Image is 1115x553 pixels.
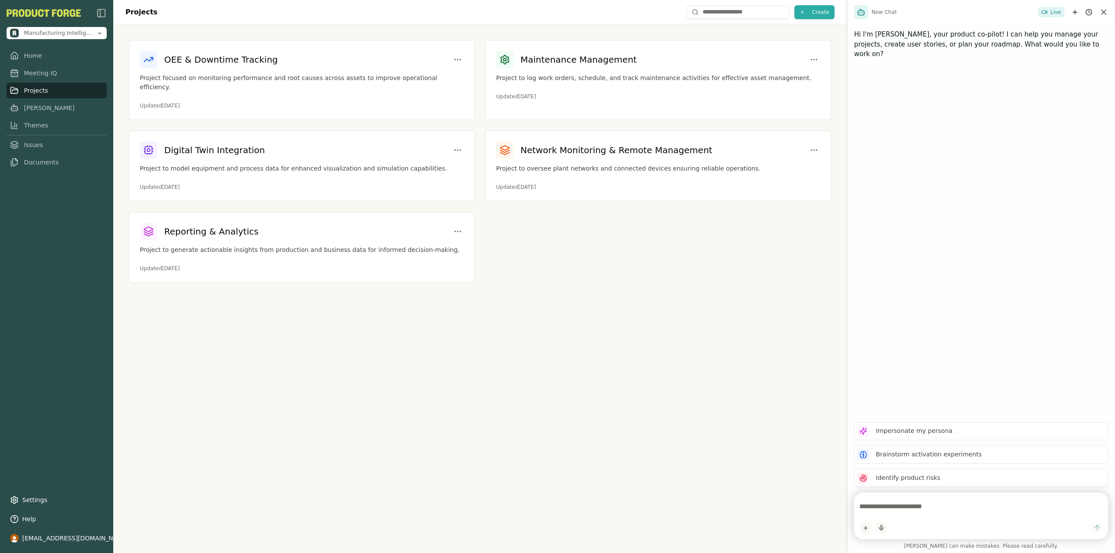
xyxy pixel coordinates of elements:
[859,522,872,534] button: Add content to chat
[7,511,107,527] button: Help
[164,54,278,66] h3: OEE & Downtime Tracking
[496,184,820,191] p: Updated [DATE]
[24,29,93,37] span: Manufacturing Intelligence Hub
[875,522,887,534] button: Start dictation
[808,54,820,66] button: Project options
[1070,7,1080,17] button: New chat
[10,29,19,37] img: Manufacturing Intelligence Hub
[7,9,81,17] button: PF-Logo
[872,9,897,16] span: New Chat
[140,184,464,191] p: Updated [DATE]
[854,30,1108,59] p: Hi I'm [PERSON_NAME], your product co-pilot! I can help you manage your projects, create user sto...
[854,446,1108,464] button: Brainstorm activation experiments
[876,426,953,436] p: Impersonate my persona
[808,144,820,156] button: Project options
[140,102,464,109] p: Updated [DATE]
[876,450,982,459] p: Brainstorm activation experiments
[496,74,820,83] p: Project to log work orders, schedule, and track maintenance activities for effective asset manage...
[140,74,464,92] p: Project focused on monitoring performance and root causes across assets to improve operational ef...
[140,265,464,272] p: Updated [DATE]
[7,83,107,98] a: Projects
[854,469,1108,487] button: Identify product risks
[496,164,820,173] p: Project to oversee plant networks and connected devices ensuring reliable operations.
[164,144,265,156] h3: Digital Twin Integration
[7,137,107,153] a: Issues
[7,100,107,116] a: [PERSON_NAME]
[452,225,464,238] button: Project options
[7,27,107,39] button: Open organization switcher
[520,54,637,66] h3: Maintenance Management
[812,9,829,16] span: Create
[96,8,107,18] button: Close Sidebar
[1091,522,1103,534] button: Send message
[140,245,464,255] p: Project to generate actionable insights from production and business data for informed decision-m...
[7,65,107,81] a: Meeting IQ
[1084,7,1094,17] button: Chat history
[7,9,81,17] img: Product Forge
[10,534,19,543] img: profile
[854,422,1108,440] button: Impersonate my persona
[164,225,258,238] h3: Reporting & Analytics
[1050,9,1061,16] span: Live
[7,492,107,508] a: Settings
[7,154,107,170] a: Documents
[7,48,107,64] a: Home
[452,144,464,156] button: Project options
[140,164,464,173] p: Project to model equipment and process data for enhanced visualization and simulation capabilities.
[1099,8,1108,17] button: Close chat
[520,144,712,156] h3: Network Monitoring & Remote Management
[7,117,107,133] a: Themes
[96,8,107,18] img: sidebar
[854,543,1108,550] span: [PERSON_NAME] can make mistakes. Please read carefully.
[496,93,820,100] p: Updated [DATE]
[7,530,107,546] button: [EMAIL_ADDRESS][DOMAIN_NAME]
[794,5,835,19] button: Create
[876,473,940,483] p: Identify product risks
[125,7,158,17] h1: Projects
[452,54,464,66] button: Project options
